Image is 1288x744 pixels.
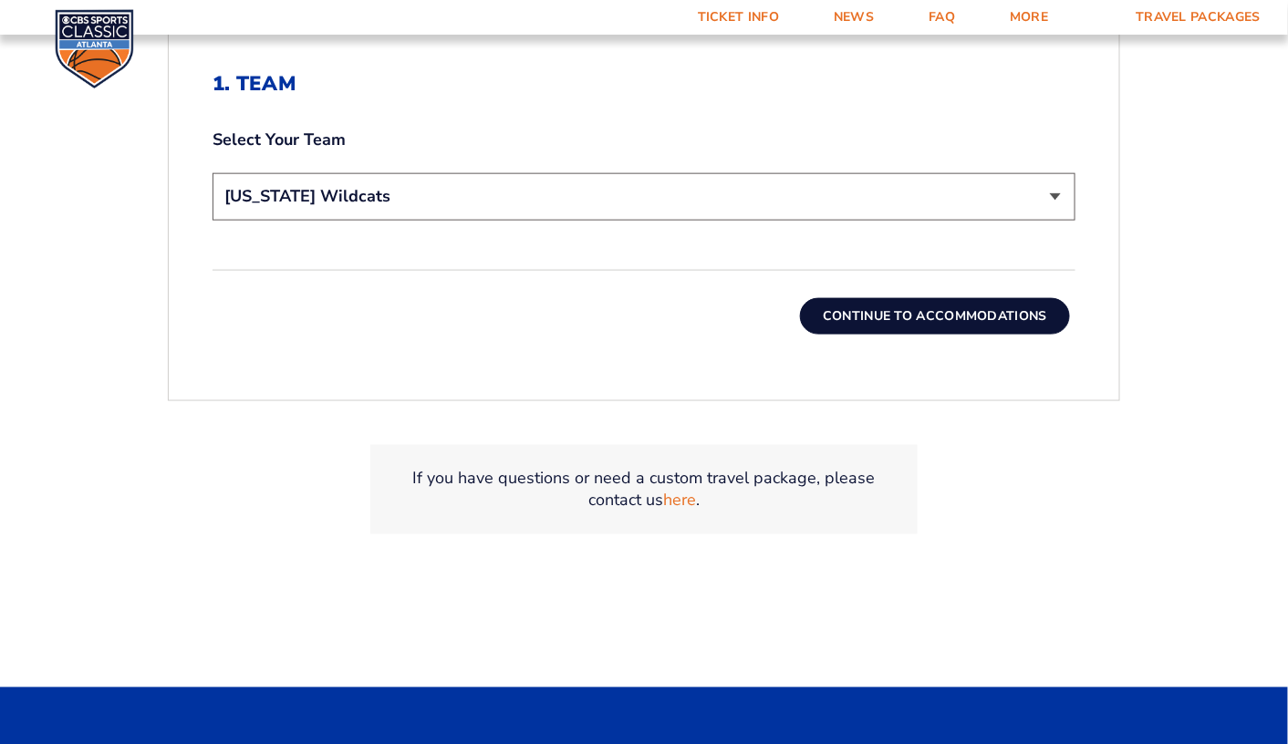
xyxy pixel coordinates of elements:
[663,490,696,512] a: here
[55,9,134,88] img: CBS Sports Classic
[392,467,896,512] p: If you have questions or need a custom travel package, please contact us .
[213,129,1075,151] label: Select Your Team
[213,72,1075,96] h2: 1. Team
[800,298,1070,335] button: Continue To Accommodations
